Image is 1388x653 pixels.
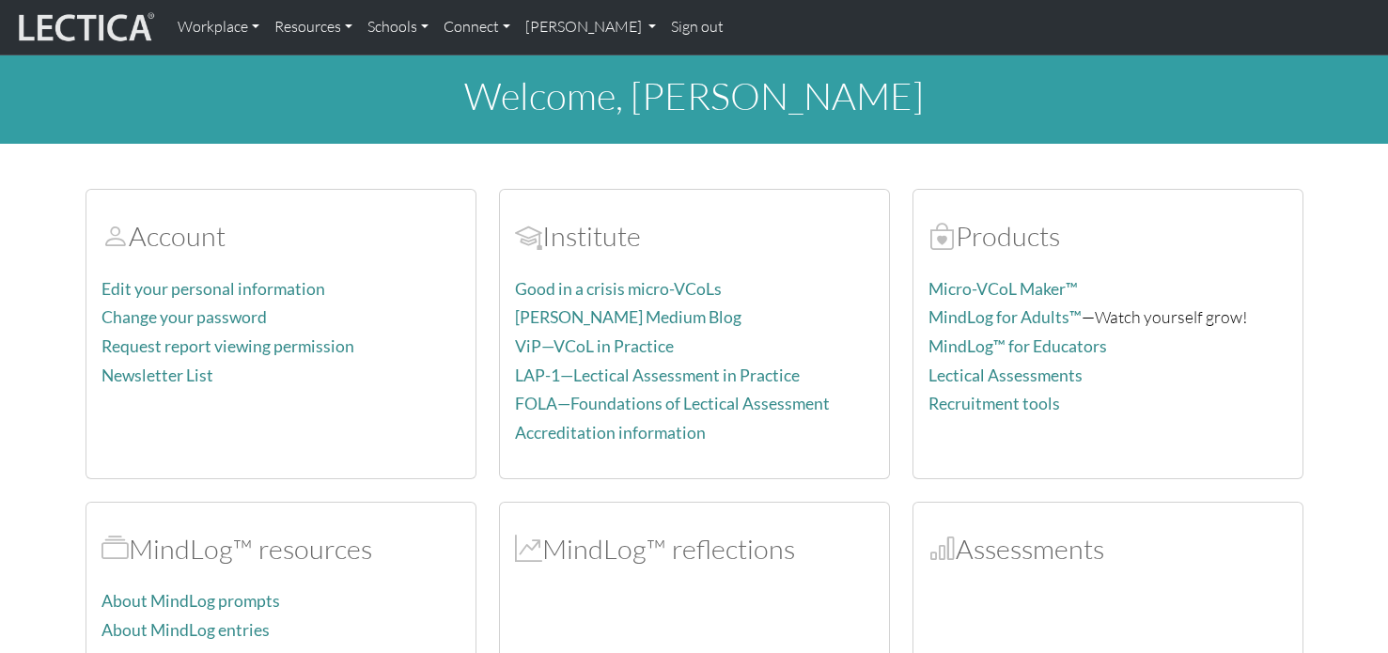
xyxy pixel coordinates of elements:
[515,279,722,299] a: Good in a crisis micro-VCoLs
[515,219,542,253] span: Account
[928,220,1287,253] h2: Products
[360,8,436,47] a: Schools
[170,8,267,47] a: Workplace
[101,532,129,566] span: MindLog™ resources
[928,307,1082,327] a: MindLog for Adults™
[101,307,267,327] a: Change your password
[928,532,956,566] span: Assessments
[101,620,270,640] a: About MindLog entries
[928,279,1078,299] a: Micro-VCoL Maker™
[101,220,460,253] h2: Account
[515,533,874,566] h2: MindLog™ reflections
[436,8,518,47] a: Connect
[928,533,1287,566] h2: Assessments
[101,336,354,356] a: Request report viewing permission
[928,336,1107,356] a: MindLog™ for Educators
[928,303,1287,331] p: —Watch yourself grow!
[928,394,1060,413] a: Recruitment tools
[928,365,1083,385] a: Lectical Assessments
[518,8,663,47] a: [PERSON_NAME]
[101,591,280,611] a: About MindLog prompts
[101,279,325,299] a: Edit your personal information
[515,220,874,253] h2: Institute
[515,423,706,443] a: Accreditation information
[515,336,674,356] a: ViP—VCoL in Practice
[515,365,800,385] a: LAP-1—Lectical Assessment in Practice
[101,365,213,385] a: Newsletter List
[101,219,129,253] span: Account
[101,533,460,566] h2: MindLog™ resources
[515,532,542,566] span: MindLog
[515,307,741,327] a: [PERSON_NAME] Medium Blog
[928,219,956,253] span: Products
[663,8,731,47] a: Sign out
[515,394,830,413] a: FOLA—Foundations of Lectical Assessment
[14,9,155,45] img: lecticalive
[267,8,360,47] a: Resources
